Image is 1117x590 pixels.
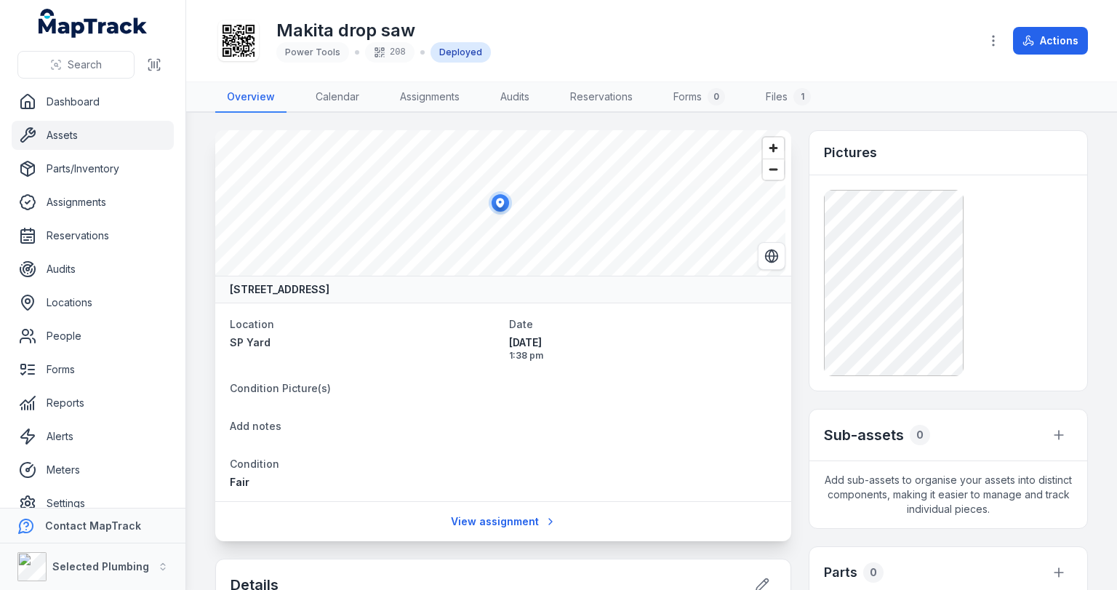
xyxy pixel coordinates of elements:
[12,288,174,317] a: Locations
[12,188,174,217] a: Assignments
[230,336,271,348] span: SP Yard
[276,19,491,42] h1: Makita drop saw
[708,88,725,105] div: 0
[441,508,566,535] a: View assignment
[824,143,877,163] h3: Pictures
[763,137,784,159] button: Zoom in
[68,57,102,72] span: Search
[230,420,281,432] span: Add notes
[509,318,533,330] span: Date
[809,461,1087,528] span: Add sub-assets to organise your assets into distinct components, making it easier to manage and t...
[230,476,249,488] span: Fair
[12,422,174,451] a: Alerts
[1013,27,1088,55] button: Actions
[388,82,471,113] a: Assignments
[509,335,777,362] time: 4/1/2025, 1:38:59 PM
[12,121,174,150] a: Assets
[509,350,777,362] span: 1:38 pm
[45,519,141,532] strong: Contact MapTrack
[758,242,785,270] button: Switch to Satellite View
[754,82,822,113] a: Files1
[910,425,930,445] div: 0
[12,489,174,518] a: Settings
[12,154,174,183] a: Parts/Inventory
[230,335,497,350] a: SP Yard
[824,562,857,583] h3: Parts
[39,9,148,38] a: MapTrack
[824,425,904,445] h2: Sub-assets
[863,562,884,583] div: 0
[365,42,415,63] div: 208
[12,455,174,485] a: Meters
[12,221,174,250] a: Reservations
[12,87,174,116] a: Dashboard
[17,51,135,79] button: Search
[558,82,644,113] a: Reservations
[489,82,541,113] a: Audits
[230,382,331,394] span: Condition Picture(s)
[763,159,784,180] button: Zoom out
[304,82,371,113] a: Calendar
[431,42,491,63] div: Deployed
[12,255,174,284] a: Audits
[12,388,174,418] a: Reports
[230,318,274,330] span: Location
[215,82,287,113] a: Overview
[230,458,279,470] span: Condition
[662,82,737,113] a: Forms0
[52,560,149,573] strong: Selected Plumbing
[793,88,811,105] div: 1
[215,130,785,276] canvas: Map
[285,47,340,57] span: Power Tools
[12,322,174,351] a: People
[509,335,777,350] span: [DATE]
[230,282,329,297] strong: [STREET_ADDRESS]
[12,355,174,384] a: Forms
